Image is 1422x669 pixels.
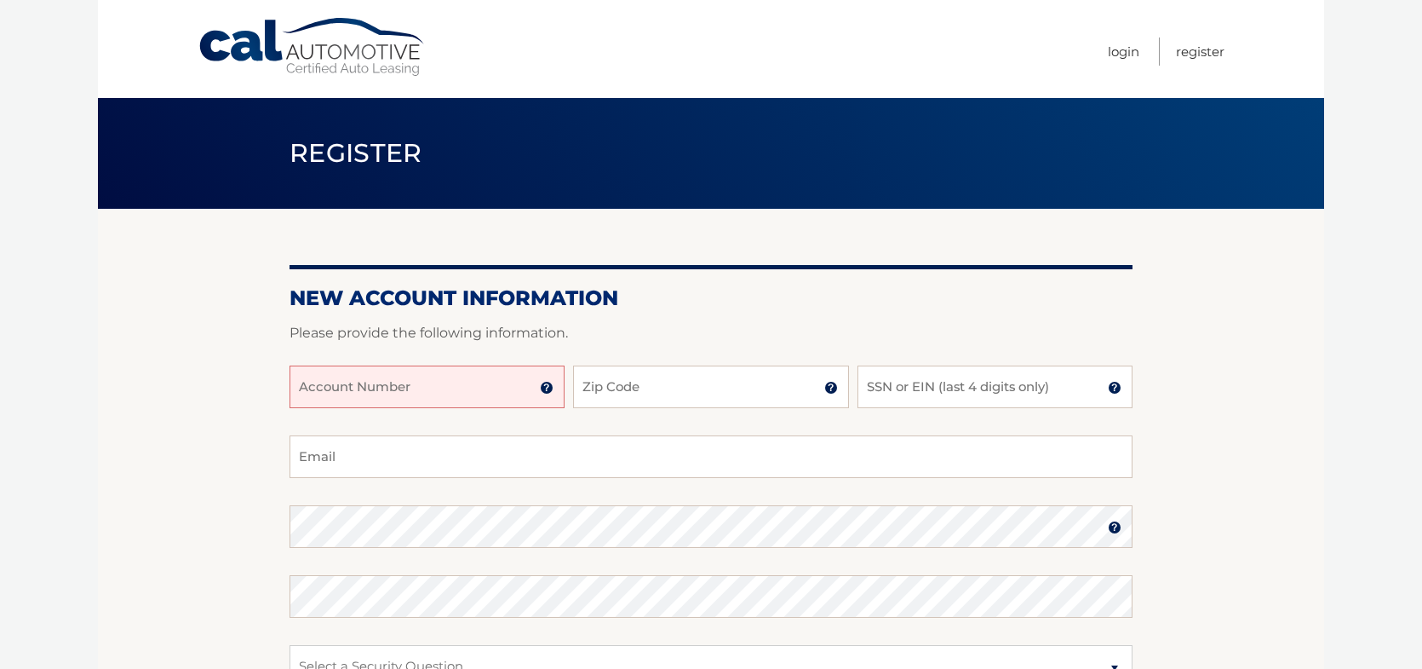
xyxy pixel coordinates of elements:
img: tooltip.svg [824,381,838,395]
img: tooltip.svg [1108,381,1121,395]
input: Zip Code [573,366,848,408]
a: Cal Automotive [198,17,427,78]
a: Register [1176,37,1224,66]
span: Register [290,137,422,169]
p: Please provide the following information. [290,321,1132,345]
input: Account Number [290,366,565,408]
input: SSN or EIN (last 4 digits only) [857,366,1132,408]
h2: New Account Information [290,285,1132,311]
a: Login [1108,37,1139,66]
input: Email [290,435,1132,478]
img: tooltip.svg [540,381,553,395]
img: tooltip.svg [1108,521,1121,534]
